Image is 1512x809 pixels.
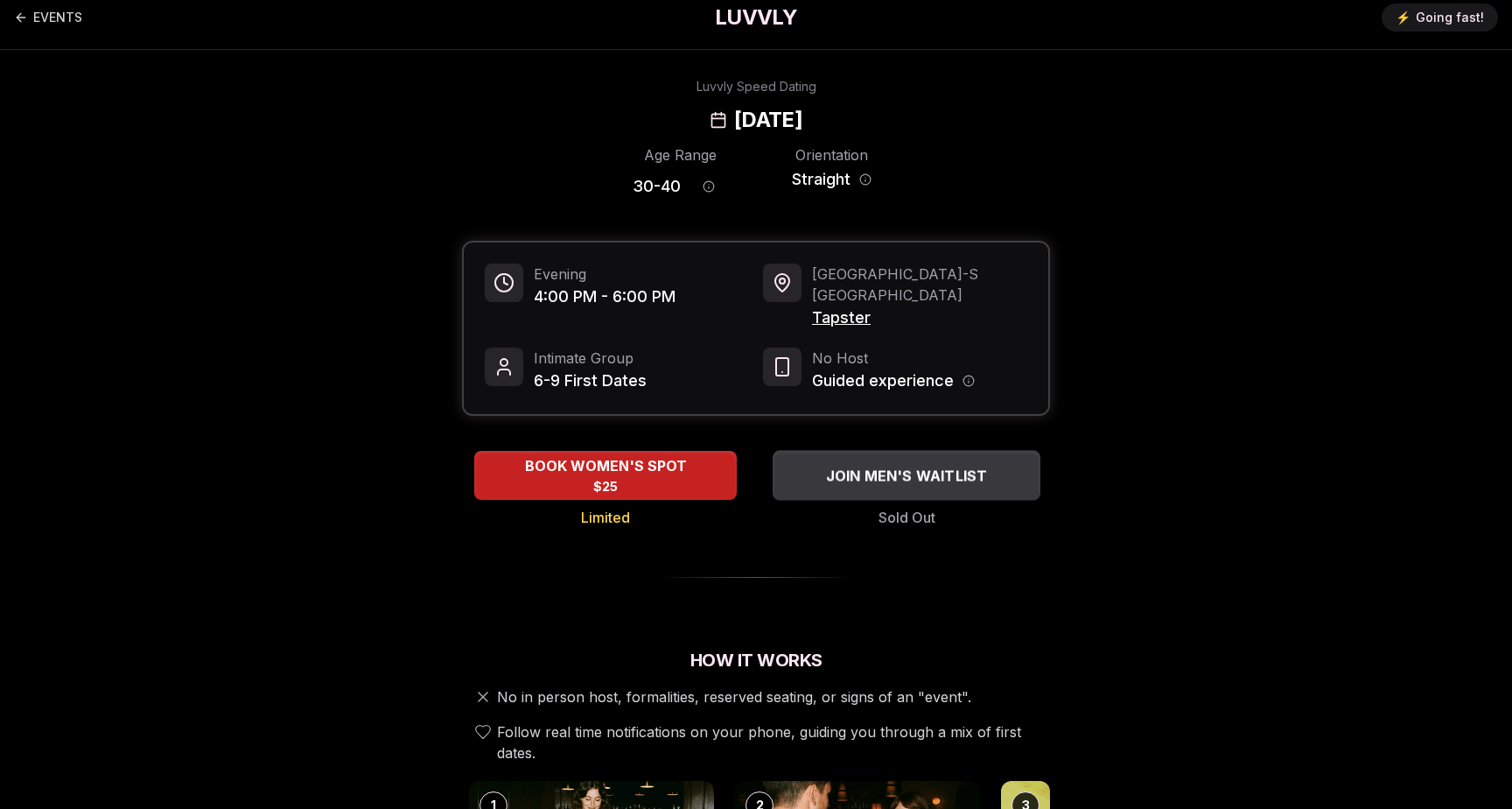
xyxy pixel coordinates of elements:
[1396,9,1410,26] span: ⚡️
[462,648,1050,672] h2: How It Works
[1416,9,1484,26] span: Going fast!
[696,78,816,95] div: Luvvly Speed Dating
[534,285,675,309] span: 4:00 PM - 6:00 PM
[859,173,871,186] button: Orientation information
[734,106,802,134] h2: [DATE]
[792,167,850,192] span: Straight
[581,507,630,528] span: Limited
[812,348,975,369] span: No Host
[497,721,1043,763] span: Follow real time notifications on your phone, guiding you through a mix of first dates.
[521,455,690,476] span: BOOK WOMEN'S SPOT
[812,306,1027,330] span: Tapster
[962,375,975,387] button: Host information
[534,264,675,285] span: Evening
[633,174,681,199] span: 30 - 40
[474,451,737,500] button: BOOK WOMEN'S SPOT - Limited
[534,348,647,369] span: Intimate Group
[689,167,728,206] button: Age range information
[715,4,797,32] a: LUVVLY
[784,144,879,165] div: Orientation
[773,450,1040,500] button: JOIN MEN'S WAITLIST - Sold Out
[878,507,935,528] span: Sold Out
[534,369,647,393] span: 6-9 First Dates
[812,369,954,393] span: Guided experience
[497,686,971,707] span: No in person host, formalities, reserved seating, or signs of an "event".
[812,264,1027,306] span: [GEOGRAPHIC_DATA] - S [GEOGRAPHIC_DATA]
[822,465,991,486] span: JOIN MEN'S WAITLIST
[633,144,728,165] div: Age Range
[593,478,618,496] span: $25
